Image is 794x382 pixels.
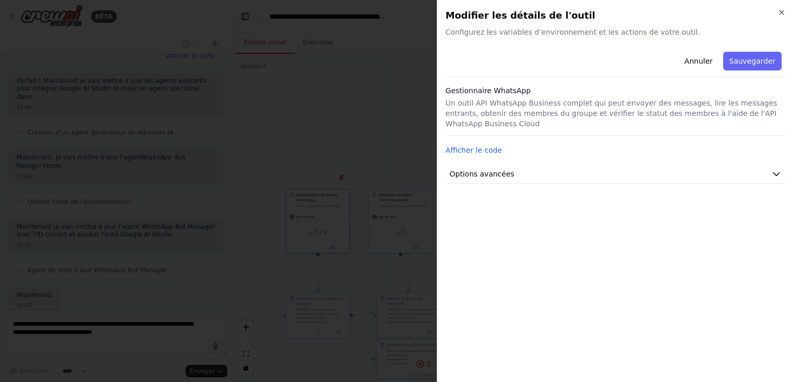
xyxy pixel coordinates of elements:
font: Annuler [684,57,712,65]
font: Options avancées [450,170,514,178]
button: Afficher le code [446,145,502,155]
font: Un outil API WhatsApp Business complet qui peut envoyer des messages, lire les messages entrants,... [446,99,777,128]
font: Sauvegarder [729,57,775,65]
font: Gestionnaire WhatsApp [446,86,531,95]
font: Afficher le code [446,146,502,154]
button: Annuler [678,52,719,70]
font: Modifier les détails de l'outil [446,10,595,21]
font: Configurez les variables d’environnement et les actions de votre outil. [446,28,700,36]
button: Options avancées [446,165,786,184]
button: Sauvegarder [723,52,782,70]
